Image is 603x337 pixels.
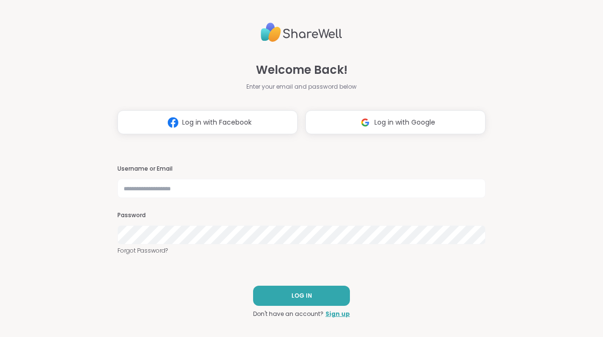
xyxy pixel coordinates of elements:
h3: Username or Email [117,165,486,173]
span: Welcome Back! [256,61,348,79]
img: ShareWell Logomark [164,114,182,131]
h3: Password [117,211,486,220]
span: Log in with Google [374,117,435,128]
span: Enter your email and password below [246,82,357,91]
span: LOG IN [291,291,312,300]
img: ShareWell Logo [261,19,342,46]
span: Don't have an account? [253,310,324,318]
img: ShareWell Logomark [356,114,374,131]
span: Log in with Facebook [182,117,252,128]
button: Log in with Google [305,110,486,134]
button: Log in with Facebook [117,110,298,134]
button: LOG IN [253,286,350,306]
a: Forgot Password? [117,246,486,255]
a: Sign up [325,310,350,318]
